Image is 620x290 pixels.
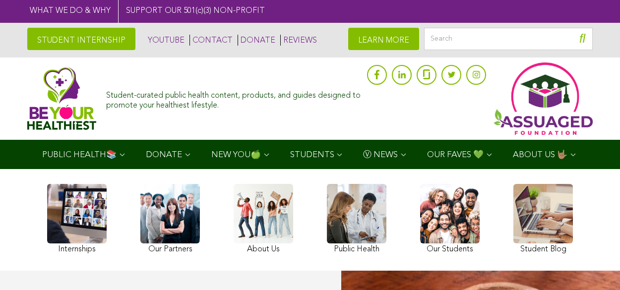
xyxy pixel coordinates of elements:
[280,35,317,46] a: REVIEWS
[145,35,185,46] a: YOUTUBE
[27,67,96,130] img: Assuaged
[363,151,398,159] span: Ⓥ NEWS
[494,62,593,135] img: Assuaged App
[106,86,362,110] div: Student-curated public health content, products, and guides designed to promote your healthiest l...
[424,28,593,50] input: Search
[238,35,275,46] a: DONATE
[427,151,484,159] span: OUR FAVES 💚
[211,151,261,159] span: NEW YOU🍏
[27,28,135,50] a: STUDENT INTERNSHIP
[570,242,620,290] iframe: Chat Widget
[423,69,430,79] img: glassdoor
[146,151,182,159] span: DONATE
[27,140,593,169] div: Navigation Menu
[42,151,117,159] span: PUBLIC HEALTH📚
[513,151,567,159] span: ABOUT US 🤟🏽
[348,28,419,50] a: LEARN MORE
[290,151,334,159] span: STUDENTS
[189,35,233,46] a: CONTACT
